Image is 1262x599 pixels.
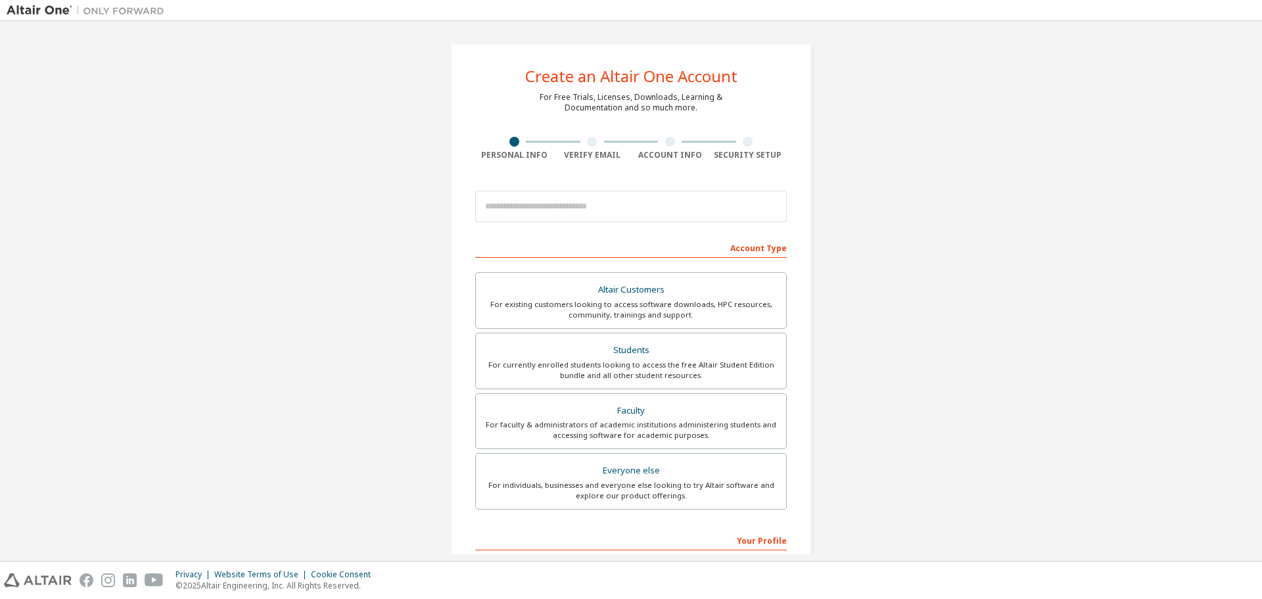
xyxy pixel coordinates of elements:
div: Students [484,341,778,360]
div: Security Setup [709,150,787,160]
div: Faculty [484,402,778,420]
div: For Free Trials, Licenses, Downloads, Learning & Documentation and so much more. [540,92,722,113]
img: Altair One [7,4,171,17]
div: Website Terms of Use [214,569,311,580]
div: Verify Email [553,150,632,160]
div: Altair Customers [484,281,778,299]
div: Cookie Consent [311,569,379,580]
div: Create an Altair One Account [525,68,737,84]
div: For currently enrolled students looking to access the free Altair Student Edition bundle and all ... [484,360,778,381]
div: Personal Info [475,150,553,160]
div: Everyone else [484,462,778,480]
p: © 2025 Altair Engineering, Inc. All Rights Reserved. [175,580,379,591]
img: facebook.svg [80,573,93,587]
div: Privacy [175,569,214,580]
img: instagram.svg [101,573,115,587]
div: For faculty & administrators of academic institutions administering students and accessing softwa... [484,419,778,441]
div: For existing customers looking to access software downloads, HPC resources, community, trainings ... [484,299,778,320]
div: For individuals, businesses and everyone else looking to try Altair software and explore our prod... [484,480,778,501]
img: altair_logo.svg [4,573,72,587]
div: Your Profile [475,529,787,550]
div: Account Info [631,150,709,160]
img: youtube.svg [145,573,164,587]
div: Account Type [475,237,787,258]
img: linkedin.svg [123,573,137,587]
